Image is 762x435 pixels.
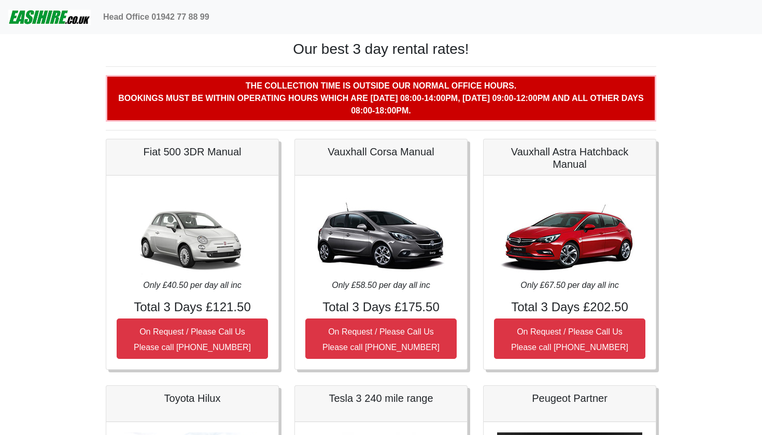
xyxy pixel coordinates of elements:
[322,327,440,352] small: On Request / Please Call Us Please call [PHONE_NUMBER]
[117,318,268,359] button: On Request / Please Call UsPlease call [PHONE_NUMBER]
[117,146,268,158] h5: Fiat 500 3DR Manual
[308,186,454,279] img: Vauxhall Corsa Manual
[497,186,642,279] img: Vauxhall Astra Hatchback Manual
[118,81,643,115] b: The collection time is outside our normal office hours. Bookings must be within operating hours w...
[332,281,430,289] i: Only £58.50 per day all inc
[106,40,656,58] h1: Our best 3 day rental rates!
[305,300,457,315] h4: Total 3 Days £175.50
[520,281,618,289] i: Only £67.50 per day all inc
[494,300,645,315] h4: Total 3 Days £202.50
[117,300,268,315] h4: Total 3 Days £121.50
[305,392,457,404] h5: Tesla 3 240 mile range
[103,12,209,21] b: Head Office 01942 77 88 99
[511,327,628,352] small: On Request / Please Call Us Please call [PHONE_NUMBER]
[494,146,645,170] h5: Vauxhall Astra Hatchback Manual
[143,281,241,289] i: Only £40.50 per day all inc
[8,7,91,27] img: easihire_logo_small.png
[99,7,214,27] a: Head Office 01942 77 88 99
[305,318,457,359] button: On Request / Please Call UsPlease call [PHONE_NUMBER]
[494,392,645,404] h5: Peugeot Partner
[120,186,265,279] img: Fiat 500 3DR Manual
[134,327,251,352] small: On Request / Please Call Us Please call [PHONE_NUMBER]
[305,146,457,158] h5: Vauxhall Corsa Manual
[117,392,268,404] h5: Toyota Hilux
[494,318,645,359] button: On Request / Please Call UsPlease call [PHONE_NUMBER]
